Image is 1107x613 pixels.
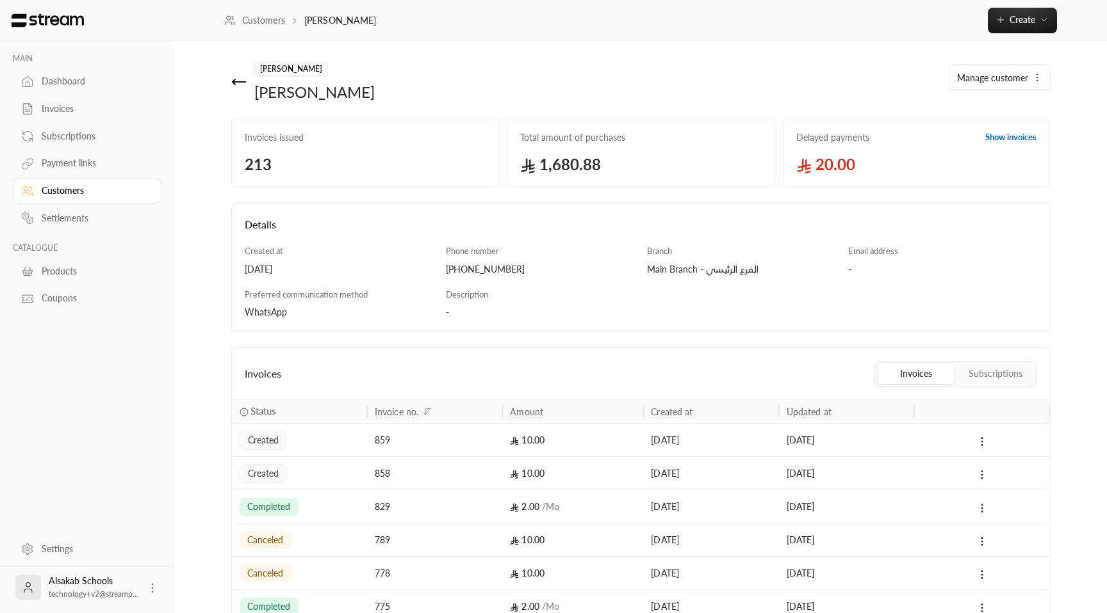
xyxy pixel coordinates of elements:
[848,263,1037,276] div: -
[304,14,377,27] p: [PERSON_NAME]
[254,61,328,77] span: [PERSON_NAME]
[247,534,284,546] span: canceled
[13,97,161,122] a: Invoices
[245,154,486,175] span: 213
[510,406,543,417] div: Amount
[878,363,955,384] button: Invoices
[13,123,161,148] a: Subscriptions
[651,523,771,556] div: [DATE]
[254,82,375,102] div: [PERSON_NAME]
[542,601,559,612] span: / Mo
[510,557,635,589] div: 10.00
[42,157,145,170] div: Payment links
[787,557,906,589] div: [DATE]
[49,575,138,600] div: Alsakab Schools
[796,154,1037,175] span: 20.00
[42,184,145,197] div: Customers
[13,54,161,64] p: MAIN
[375,557,495,589] div: 778
[245,131,486,144] span: Invoices issued
[248,467,279,480] span: created
[245,366,281,381] span: Invoices
[245,218,276,230] span: Details
[245,306,287,317] span: WhatsApp
[1010,14,1035,25] span: Create
[783,118,1051,188] a: Delayed paymentsShow invoices 20.00
[375,406,418,417] div: Invoice no.
[245,246,283,256] span: Created at
[446,289,488,299] span: Description
[957,71,1028,84] span: Manage customer
[510,457,635,490] div: 10.00
[796,131,869,144] span: Delayed payments
[13,286,161,311] a: Coupons
[787,424,906,456] div: [DATE]
[542,501,559,512] span: / Mo
[949,65,1050,90] button: Manage customer
[375,523,495,556] div: 789
[647,263,836,276] div: Main Branch - الفرع الرئيسي
[420,404,435,419] button: Sort
[245,289,368,299] span: Preferred communication method
[42,130,145,143] div: Subscriptions
[787,457,906,490] div: [DATE]
[375,424,495,456] div: 859
[651,457,771,490] div: [DATE]
[13,259,161,283] a: Products
[520,154,761,175] span: 1,680.88
[42,102,145,115] div: Invoices
[42,212,145,225] div: Settlements
[49,589,138,599] span: technology+v2@streamp...
[13,206,161,231] a: Settlements
[250,404,276,418] span: Status
[247,600,291,613] span: completed
[42,265,145,278] div: Products
[988,8,1057,33] button: Create
[647,246,672,256] span: Branch
[848,246,898,256] span: Email address
[787,523,906,556] div: [DATE]
[13,243,161,253] p: CATALOGUE
[13,69,161,94] a: Dashboard
[787,406,832,417] div: Updated at
[42,292,145,305] div: Coupons
[446,246,499,256] span: Phone number
[13,179,161,203] a: Customers
[42,75,145,88] div: Dashboard
[13,151,161,176] a: Payment links
[245,263,434,276] div: [DATE]
[375,490,495,523] div: 829
[510,424,635,456] div: 10.00
[510,490,635,523] div: 2.00
[42,543,145,555] div: Settings
[247,567,284,580] span: canceled
[247,500,291,513] span: completed
[787,490,906,523] div: [DATE]
[375,457,495,490] div: 858
[10,13,85,28] img: Logo
[651,490,771,523] div: [DATE]
[651,424,771,456] div: [DATE]
[957,363,1034,384] button: Subscriptions
[13,536,161,561] a: Settings
[224,14,377,27] nav: breadcrumb
[446,306,836,319] div: -
[520,131,761,144] span: Total amount of purchases
[985,131,1037,144] a: Show invoices
[651,406,693,417] div: Created at
[446,263,635,276] div: [PHONE_NUMBER]
[248,434,279,447] span: created
[224,14,285,27] a: Customers
[510,523,635,556] div: 10.00
[651,557,771,589] div: [DATE]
